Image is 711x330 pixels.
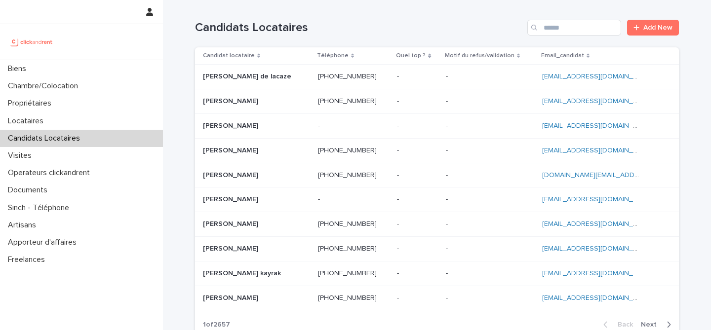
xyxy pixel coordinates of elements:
[446,95,450,106] p: -
[203,193,260,204] p: [PERSON_NAME]
[446,218,450,228] p: -
[527,20,621,36] input: Search
[446,267,450,278] p: -
[203,145,260,155] p: [PERSON_NAME]
[318,147,377,154] ringoverc2c-number-84e06f14122c: [PHONE_NUMBER]
[318,245,377,252] ringoverc2c-84e06f14122c: Call with Ringover
[203,218,260,228] p: [PERSON_NAME]
[318,98,377,105] ringoverc2c-84e06f14122c: Call with Ringover
[4,185,55,195] p: Documents
[542,98,654,105] a: [EMAIL_ADDRESS][DOMAIN_NAME]
[397,145,401,155] p: -
[446,145,450,155] p: -
[397,71,401,81] p: -
[397,120,401,130] p: -
[203,243,260,253] p: [PERSON_NAME]
[318,220,377,227] ringoverc2c-84e06f14122c: Call with Ringover
[203,71,293,81] p: [PERSON_NAME] de lacaze
[397,267,401,278] p: -
[8,32,56,52] img: UCB0brd3T0yccxBKYDjQ
[542,220,654,227] a: [EMAIL_ADDRESS][DOMAIN_NAME]
[203,267,283,278] p: [PERSON_NAME] kayrak
[203,169,260,180] p: [PERSON_NAME]
[195,89,679,114] tr: [PERSON_NAME][PERSON_NAME] [PHONE_NUMBER] -- -- [EMAIL_ADDRESS][DOMAIN_NAME]
[195,261,679,286] tr: [PERSON_NAME] kayrak[PERSON_NAME] kayrak [PHONE_NUMBER] -- -- [EMAIL_ADDRESS][DOMAIN_NAME]
[4,116,51,126] p: Locataires
[446,120,450,130] p: -
[318,172,377,179] ringoverc2c-84e06f14122c: Call with Ringover
[446,292,450,302] p: -
[195,187,679,212] tr: [PERSON_NAME][PERSON_NAME] -- -- -- [EMAIL_ADDRESS][DOMAIN_NAME]
[4,168,98,178] p: Operateurs clickandrent
[445,50,514,61] p: Motif du refus/validation
[195,138,679,163] tr: [PERSON_NAME][PERSON_NAME] [PHONE_NUMBER] -- -- [EMAIL_ADDRESS][DOMAIN_NAME]
[203,95,260,106] p: [PERSON_NAME]
[542,270,654,277] a: [EMAIL_ADDRESS][DOMAIN_NAME]
[4,203,77,213] p: Sinch - Téléphone
[317,50,349,61] p: Téléphone
[541,50,584,61] p: Email_candidat
[203,120,260,130] p: [PERSON_NAME]
[318,245,377,252] ringoverc2c-number-84e06f14122c: [PHONE_NUMBER]
[195,21,523,35] h1: Candidats Locataires
[195,163,679,187] tr: [PERSON_NAME][PERSON_NAME] [PHONE_NUMBER] -- -- [DOMAIN_NAME][EMAIL_ADDRESS][DOMAIN_NAME]
[397,193,401,204] p: -
[195,65,679,89] tr: [PERSON_NAME] de lacaze[PERSON_NAME] de lacaze [PHONE_NUMBER] -- -- [EMAIL_ADDRESS][DOMAIN_NAME]
[4,99,59,108] p: Propriétaires
[446,193,450,204] p: -
[643,24,672,31] span: Add New
[318,294,377,301] ringoverc2c-84e06f14122c: Call with Ringover
[4,134,88,143] p: Candidats Locataires
[397,218,401,228] p: -
[195,286,679,310] tr: [PERSON_NAME][PERSON_NAME] [PHONE_NUMBER] -- -- [EMAIL_ADDRESS][DOMAIN_NAME]
[318,98,377,105] ringoverc2c-number-84e06f14122c: [PHONE_NUMBER]
[641,321,663,328] span: Next
[397,95,401,106] p: -
[446,71,450,81] p: -
[318,73,377,80] ringoverc2c-number-84e06f14122c: [PHONE_NUMBER]
[195,236,679,261] tr: [PERSON_NAME][PERSON_NAME] [PHONE_NUMBER] -- -- [EMAIL_ADDRESS][DOMAIN_NAME]
[397,292,401,302] p: -
[318,172,377,179] ringoverc2c-number-84e06f14122c: [PHONE_NUMBER]
[318,120,322,130] p: -
[203,50,255,61] p: Candidat locataire
[4,220,44,230] p: Artisans
[203,292,260,302] p: [PERSON_NAME]
[542,172,707,179] a: [DOMAIN_NAME][EMAIL_ADDRESS][DOMAIN_NAME]
[637,320,679,329] button: Next
[612,321,633,328] span: Back
[195,113,679,138] tr: [PERSON_NAME][PERSON_NAME] -- -- -- [EMAIL_ADDRESS][DOMAIN_NAME]
[542,245,654,252] a: [EMAIL_ADDRESS][DOMAIN_NAME]
[595,320,637,329] button: Back
[397,169,401,180] p: -
[4,238,84,247] p: Apporteur d'affaires
[542,122,654,129] a: [EMAIL_ADDRESS][DOMAIN_NAME]
[318,147,377,154] ringoverc2c-84e06f14122c: Call with Ringover
[4,64,34,73] p: Biens
[446,243,450,253] p: -
[397,243,401,253] p: -
[4,151,39,160] p: Visites
[318,73,377,80] ringoverc2c-84e06f14122c: Call with Ringover
[542,294,654,301] a: [EMAIL_ADDRESS][DOMAIN_NAME]
[542,147,654,154] a: [EMAIL_ADDRESS][DOMAIN_NAME]
[195,212,679,237] tr: [PERSON_NAME][PERSON_NAME] [PHONE_NUMBER] -- -- [EMAIL_ADDRESS][DOMAIN_NAME]
[4,255,53,264] p: Freelances
[318,270,377,277] ringoverc2c-number-84e06f14122c: [PHONE_NUMBER]
[4,81,86,91] p: Chambre/Colocation
[542,196,654,203] a: [EMAIL_ADDRESS][DOMAIN_NAME]
[318,220,377,227] ringoverc2c-number-84e06f14122c: [PHONE_NUMBER]
[627,20,679,36] a: Add New
[318,193,322,204] p: -
[396,50,426,61] p: Quel top ?
[446,169,450,180] p: -
[542,73,654,80] a: [EMAIL_ADDRESS][DOMAIN_NAME]
[318,294,377,301] ringoverc2c-number-84e06f14122c: [PHONE_NUMBER]
[318,270,377,277] ringoverc2c-84e06f14122c: Call with Ringover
